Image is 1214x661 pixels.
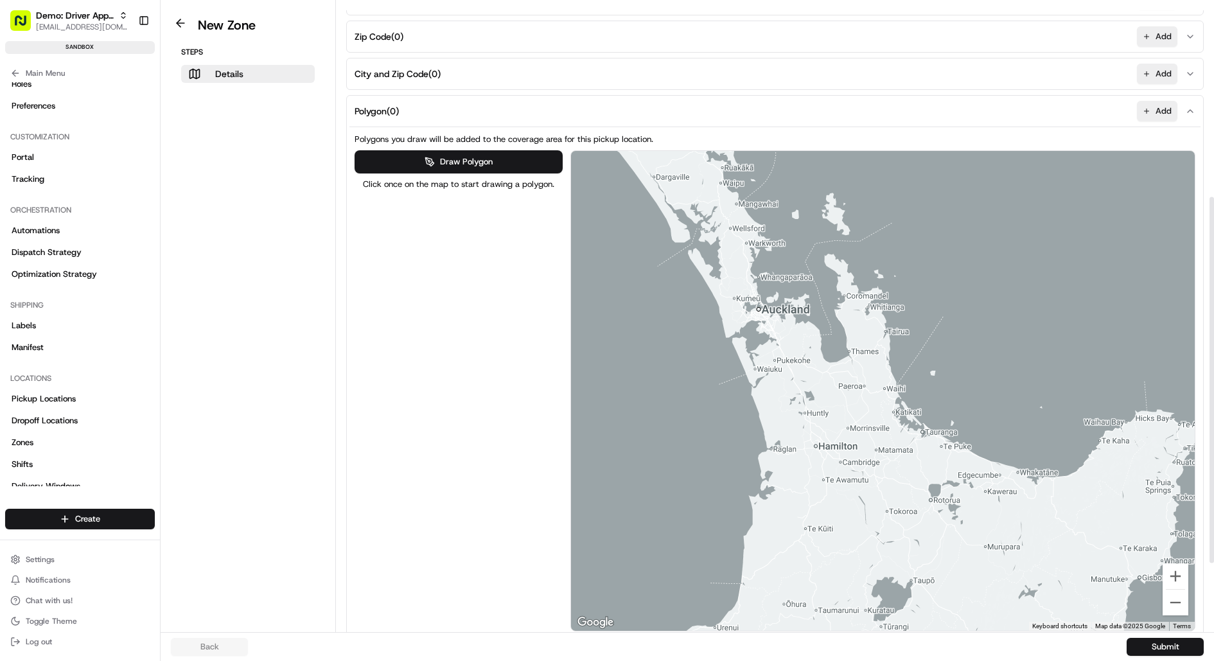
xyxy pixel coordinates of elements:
button: Toggle Theme [5,612,155,630]
a: Manifest [5,337,155,358]
button: Create [5,509,155,529]
span: Pickup Locations [12,393,76,405]
div: 💻 [109,187,119,197]
img: 1736555255976-a54dd68f-1ca7-489b-9aae-adbdc363a1c4 [13,122,36,145]
img: Google [574,614,617,631]
button: Main Menu [5,64,155,82]
span: Create [75,513,100,525]
span: Shifts [12,459,33,470]
div: Polygon(0)Add [349,127,1201,647]
span: Delivery Windows [12,480,80,492]
span: Automations [12,225,60,236]
span: Optimization Strategy [12,269,97,280]
img: Nash [13,12,39,38]
button: Add [1137,64,1177,84]
button: Demo: Driver App APAC [36,9,114,22]
span: Polygon ( 0 ) [355,105,399,118]
button: Keyboard shortcuts [1032,622,1087,631]
button: Settings [5,551,155,568]
button: Polygon(0)Add [349,96,1201,127]
button: [EMAIL_ADDRESS][DOMAIN_NAME] [36,22,128,32]
span: Toggle Theme [26,616,77,626]
span: Chat with us! [26,595,73,606]
div: Locations [5,368,155,389]
a: Optimization Strategy [5,264,155,285]
span: Polygons you draw will be added to the coverage area for this pickup location. [355,134,653,145]
button: Zoom in [1163,563,1188,589]
div: sandbox [5,41,155,54]
span: Settings [26,554,55,565]
p: Welcome 👋 [13,51,234,71]
span: Log out [26,637,52,647]
button: Log out [5,633,155,651]
a: Labels [5,315,155,336]
button: Submit [1127,638,1204,656]
a: Roles [5,74,155,94]
a: Tracking [5,169,155,189]
button: Details [181,65,315,83]
a: Powered byPylon [91,216,155,227]
button: City and Zip Code(0)Add [349,58,1201,89]
span: Map data ©2025 Google [1095,622,1165,630]
span: Roles [12,78,31,90]
span: Dispatch Strategy [12,247,82,258]
button: Add [1137,101,1177,121]
div: Customization [5,127,155,147]
div: 📗 [13,187,23,197]
span: City and Zip Code ( 0 ) [355,67,441,80]
h1: New Zone [198,16,256,34]
span: Notifications [26,575,71,585]
a: Automations [5,220,155,241]
a: Open this area in Google Maps (opens a new window) [574,614,617,631]
span: Click once on the map to start drawing a polygon. [355,179,563,190]
button: Zoom out [1163,590,1188,615]
button: Start new chat [218,126,234,141]
div: Orchestration [5,200,155,220]
p: Details [215,67,243,80]
input: Clear [33,82,212,96]
span: Tracking [12,173,44,185]
span: Knowledge Base [26,186,98,198]
span: Dropoff Locations [12,415,78,427]
button: Draw Polygon [355,150,563,173]
span: Zip Code ( 0 ) [355,30,403,43]
span: Labels [12,320,36,331]
p: Steps [181,47,315,57]
button: Chat with us! [5,592,155,610]
span: Portal [12,152,34,163]
a: Zones [5,432,155,453]
span: Pylon [128,217,155,227]
a: Preferences [5,96,155,116]
a: 📗Knowledge Base [8,181,103,204]
span: Zones [12,437,33,448]
span: Preferences [12,100,55,112]
button: Notifications [5,571,155,589]
span: Manifest [12,342,44,353]
a: Portal [5,147,155,168]
div: We're available if you need us! [44,135,163,145]
a: 💻API Documentation [103,181,211,204]
button: Demo: Driver App APAC[EMAIL_ADDRESS][DOMAIN_NAME] [5,5,133,36]
a: Dispatch Strategy [5,242,155,263]
a: Pickup Locations [5,389,155,409]
button: Zip Code(0)Add [349,21,1201,52]
div: Shipping [5,295,155,315]
button: Add [1137,26,1177,47]
a: Shifts [5,454,155,475]
a: Dropoff Locations [5,410,155,431]
a: Delivery Windows [5,476,155,497]
a: Terms [1173,622,1191,630]
span: Main Menu [26,68,65,78]
span: API Documentation [121,186,206,198]
div: Start new chat [44,122,211,135]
